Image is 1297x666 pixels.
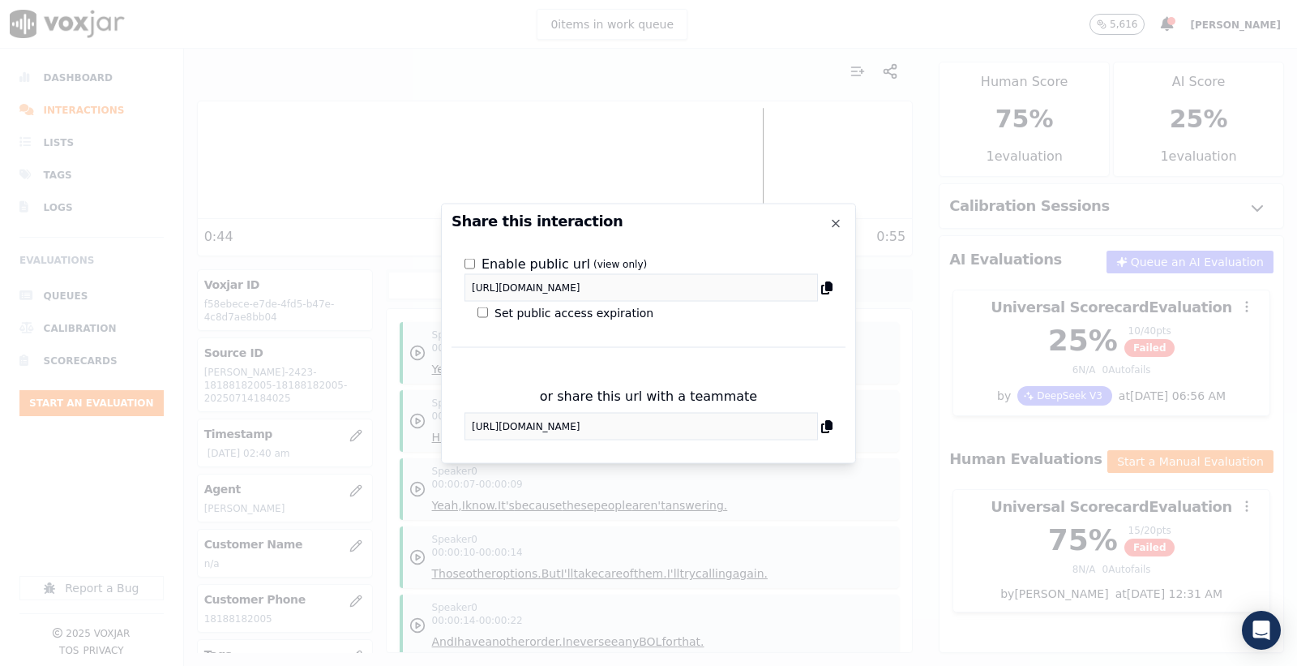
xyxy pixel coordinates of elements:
label: Set public access expiration [494,304,653,320]
p: or share this url with a teammate [540,386,757,406]
div: Open Intercom Messenger [1242,611,1281,650]
h2: Share this interaction [452,213,845,228]
label: Enable public url [482,254,647,273]
p: (view only) [593,257,647,270]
